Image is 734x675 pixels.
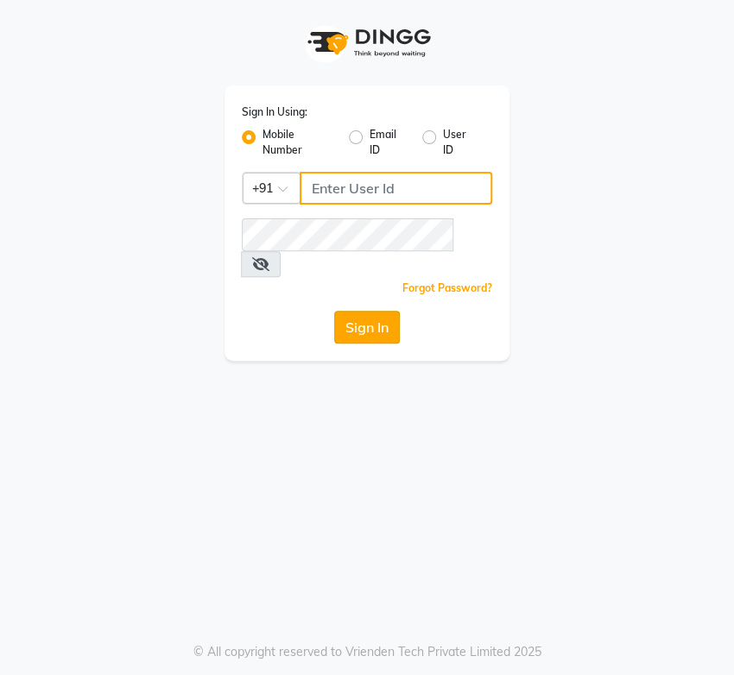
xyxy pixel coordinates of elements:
[402,281,492,294] a: Forgot Password?
[242,104,307,120] label: Sign In Using:
[300,172,492,205] input: Username
[370,127,408,158] label: Email ID
[298,17,436,68] img: logo1.svg
[443,127,478,158] label: User ID
[334,311,400,344] button: Sign In
[263,127,335,158] label: Mobile Number
[242,218,453,251] input: Username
